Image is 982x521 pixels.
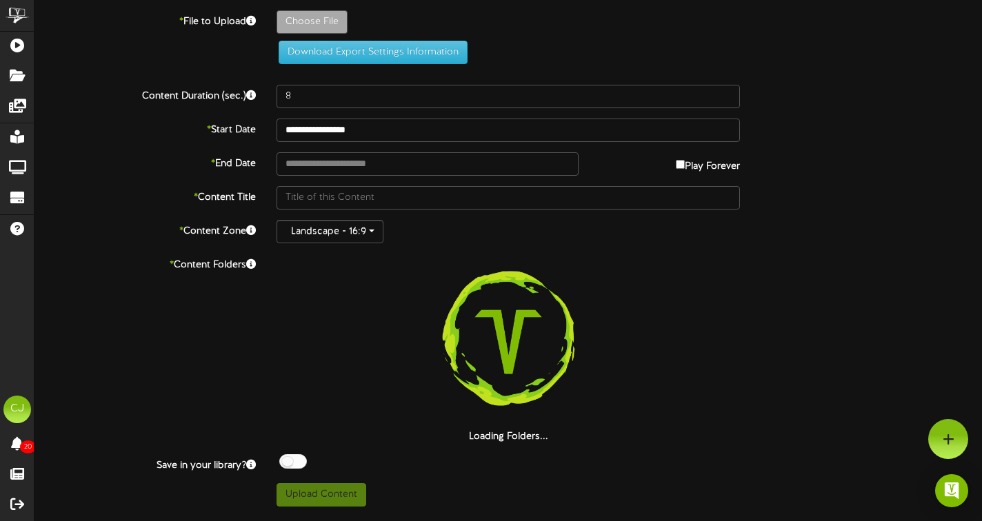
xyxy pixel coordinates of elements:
div: Open Intercom Messenger [935,474,968,507]
span: 20 [20,440,36,453]
button: Landscape - 16:9 [277,220,383,243]
a: Download Export Settings Information [272,47,468,57]
input: Play Forever [676,160,685,169]
button: Download Export Settings Information [279,41,468,64]
button: Upload Content [277,483,366,507]
label: File to Upload [24,10,266,29]
label: Start Date [24,119,266,137]
label: Save in your library? [24,454,266,473]
label: Play Forever [676,152,740,174]
input: Title of this Content [277,186,740,210]
label: Content Duration (sec.) [24,85,266,103]
label: Content Title [24,186,266,205]
label: Content Folders [24,254,266,272]
div: CJ [3,396,31,423]
label: Content Zone [24,220,266,238]
label: End Date [24,152,266,171]
strong: Loading Folders... [469,431,548,442]
img: loading-spinner-3.png [420,254,597,430]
